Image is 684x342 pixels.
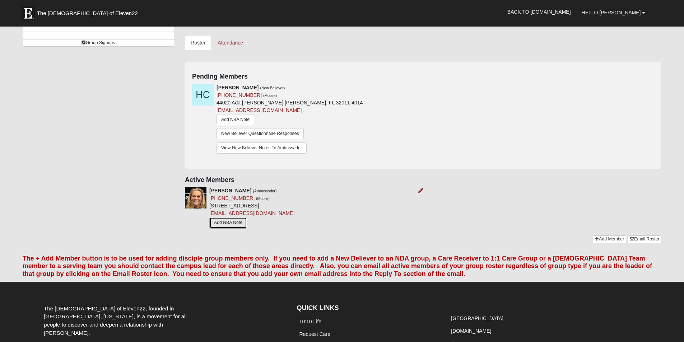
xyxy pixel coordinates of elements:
span: The [DEMOGRAPHIC_DATA] of Eleven22 [37,10,138,17]
a: The [DEMOGRAPHIC_DATA] of Eleven22 [17,3,161,20]
strong: [PERSON_NAME] [217,85,259,90]
a: [GEOGRAPHIC_DATA] [451,315,503,321]
a: Back to [DOMAIN_NAME] [502,3,576,21]
div: [STREET_ADDRESS] [209,187,294,230]
small: (Ambassador) [253,189,276,193]
a: [EMAIL_ADDRESS][DOMAIN_NAME] [217,107,302,113]
div: 44020 Ada [PERSON_NAME] [PERSON_NAME], FL 32011-4014 [217,84,363,156]
small: (Mobile) [263,93,277,98]
h4: Pending Members [192,73,654,81]
a: New Believer Questionnaire Responses [217,128,304,139]
a: Email Roster [628,235,661,243]
a: [EMAIL_ADDRESS][DOMAIN_NAME] [209,210,294,216]
a: Add NBA Note [209,217,247,228]
span: Hello [PERSON_NAME] [582,10,641,15]
a: [PHONE_NUMBER] [217,92,262,98]
small: (New Believer) [260,86,285,90]
a: Hello [PERSON_NAME] [576,4,651,22]
a: View New Believer Notes To Ambassador [217,142,307,154]
a: Add Member [593,235,626,243]
a: Group Signups [23,39,174,47]
a: [DOMAIN_NAME] [451,328,491,334]
a: Roster [185,35,211,50]
img: Eleven22 logo [21,6,35,20]
a: Attendance [212,35,249,50]
strong: [PERSON_NAME] [209,188,251,193]
small: (Mobile) [256,196,270,201]
h4: QUICK LINKS [297,304,438,312]
a: 10:10 Life [299,319,322,324]
font: The + Add Member button is to be used for adding disciple group members only. If you need to add ... [23,255,652,277]
h4: Active Members [185,176,661,184]
a: [PHONE_NUMBER] [209,195,255,201]
a: Add NBA Note [217,114,254,125]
